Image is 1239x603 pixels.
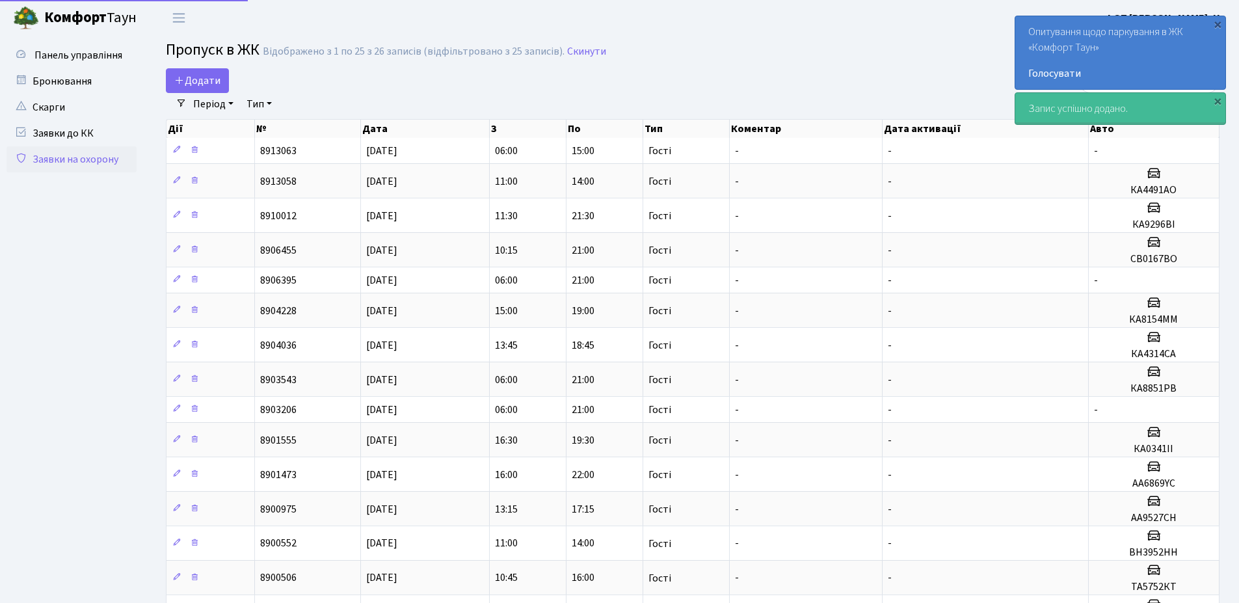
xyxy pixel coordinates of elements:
span: - [735,403,739,417]
span: [DATE] [366,338,397,353]
span: Гості [648,275,671,286]
h5: КА4491АО [1094,184,1214,196]
span: 10:15 [495,243,518,258]
span: 8904036 [260,338,297,353]
span: Гості [648,340,671,351]
th: Тип [643,120,730,138]
span: [DATE] [366,373,397,387]
img: logo.png [13,5,39,31]
span: 8901473 [260,468,297,482]
a: Додати [166,68,229,93]
span: Панель управління [34,48,122,62]
span: - [735,273,739,288]
span: 8903543 [260,373,297,387]
span: [DATE] [366,243,397,258]
h5: ВН3952НН [1094,546,1214,559]
span: 21:30 [572,209,594,223]
b: ФОП [PERSON_NAME]. Н. [1105,11,1223,25]
h5: АА9527СН [1094,512,1214,524]
span: - [888,468,892,482]
h5: КА8154ММ [1094,314,1214,326]
th: Коментар [730,120,883,138]
span: - [1094,144,1098,158]
h5: КА4314СА [1094,348,1214,360]
span: 16:00 [495,468,518,482]
span: [DATE] [366,502,397,516]
span: Додати [174,74,220,88]
span: 8904228 [260,304,297,318]
span: - [735,571,739,585]
th: По [566,120,643,138]
span: 8910012 [260,209,297,223]
a: ФОП [PERSON_NAME]. Н. [1105,10,1223,26]
span: - [888,373,892,387]
span: [DATE] [366,209,397,223]
span: [DATE] [366,304,397,318]
span: Гості [648,375,671,385]
span: Гості [648,176,671,187]
th: Дата активації [883,120,1088,138]
span: - [888,403,892,417]
span: 17:15 [572,502,594,516]
span: [DATE] [366,273,397,288]
span: 13:45 [495,338,518,353]
span: 06:00 [495,144,518,158]
a: Заявки до КК [7,120,137,146]
span: - [888,338,892,353]
a: Тип [241,93,277,115]
th: З [490,120,566,138]
span: - [888,243,892,258]
a: Скарги [7,94,137,120]
span: - [735,537,739,551]
span: 11:00 [495,174,518,189]
span: - [888,537,892,551]
span: 19:30 [572,433,594,448]
span: - [888,174,892,189]
span: 21:00 [572,403,594,417]
span: Гості [648,573,671,583]
th: № [255,120,360,138]
a: Панель управління [7,42,137,68]
button: Переключити навігацію [163,7,195,29]
span: - [735,304,739,318]
span: 8906395 [260,273,297,288]
span: 10:45 [495,571,518,585]
div: Запис успішно додано. [1015,93,1225,124]
span: - [888,144,892,158]
h5: КА8851РВ [1094,382,1214,395]
span: [DATE] [366,144,397,158]
span: [DATE] [366,571,397,585]
span: - [735,144,739,158]
span: 14:00 [572,537,594,551]
th: Дата [361,120,490,138]
h5: КА0341ІІ [1094,443,1214,455]
a: Голосувати [1028,66,1212,81]
th: Дії [167,120,255,138]
span: 8901555 [260,433,297,448]
span: 11:30 [495,209,518,223]
span: - [735,468,739,482]
span: Гості [648,504,671,515]
span: - [735,433,739,448]
span: 8900506 [260,571,297,585]
span: 8900552 [260,537,297,551]
span: 06:00 [495,273,518,288]
span: 21:00 [572,273,594,288]
span: Гості [648,211,671,221]
th: Авто [1089,120,1219,138]
span: Гості [648,470,671,480]
a: Заявки на охорону [7,146,137,172]
a: Скинути [567,46,606,58]
span: 06:00 [495,373,518,387]
span: Гості [648,405,671,415]
a: Період [188,93,239,115]
span: 18:45 [572,338,594,353]
span: - [735,174,739,189]
div: × [1211,18,1224,31]
h5: СВ0167ВО [1094,253,1214,265]
span: - [888,304,892,318]
span: 19:00 [572,304,594,318]
span: - [735,243,739,258]
div: × [1211,94,1224,107]
span: 14:00 [572,174,594,189]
